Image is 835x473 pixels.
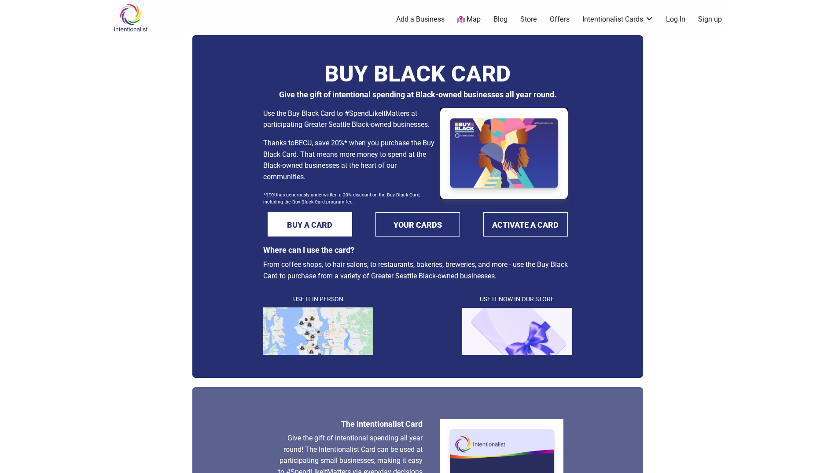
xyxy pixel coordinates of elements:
[294,139,312,147] a: BECU
[268,212,352,236] a: BUY A CARD
[666,15,685,24] a: Log In
[263,259,572,281] p: From coffee shops, to hair salons, to restaurants, bakeries, breweries, and more - use the Buy Bl...
[272,419,423,429] h3: The Intentionalist Card
[263,58,572,85] h1: BUY BLACK CARD
[457,15,481,25] a: Map
[263,307,373,355] img: map.png
[550,15,570,24] a: Offers
[263,245,572,255] h3: Where can I use the card?
[263,295,373,304] h4: Use It in Person
[375,212,460,236] a: YOUR CARDS
[462,295,572,304] h4: Use It Now in Our Store
[483,212,568,236] a: ACTIVATE A CARD
[698,15,722,24] a: Sign up
[263,108,436,130] p: Use the Buy Black Card to #SpendLikeItMatters at participating Greater Seattle Black-owned busine...
[493,15,508,24] a: Blog
[396,15,445,24] a: Add a Business
[462,307,572,355] img: cardpurple1.png
[582,15,654,24] a: Intentionalist Cards
[263,192,420,205] sub: * has generously underwritten a 20% discount on the Buy Black Card, including the Buy Black Card ...
[110,4,151,32] img: Intentionalist
[263,137,436,182] p: Thanks to , save 20%* when you purchase the Buy Black Card. That means more money to spend at the...
[265,192,277,198] a: BECU
[440,108,568,199] img: Buy Black Card
[520,15,537,24] a: Store
[263,90,572,99] h3: Give the gift of intentional spending at Black-owned businesses all year round.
